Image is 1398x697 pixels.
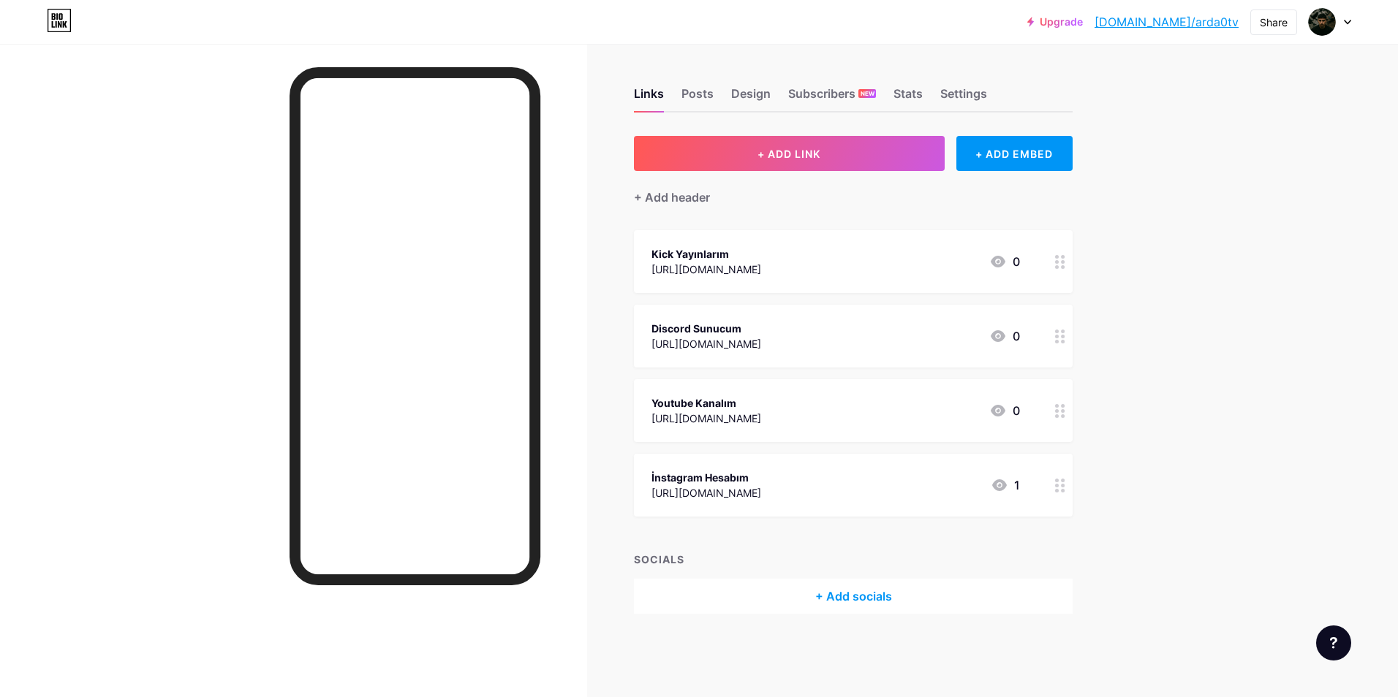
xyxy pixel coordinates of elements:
div: 0 [989,327,1020,345]
div: + Add header [634,188,710,206]
a: [DOMAIN_NAME]/arda0tv [1095,13,1239,31]
div: Subscribers [788,85,876,111]
span: + ADD LINK [757,148,820,160]
div: 1 [991,476,1020,494]
a: Upgrade [1027,16,1083,28]
div: [URL][DOMAIN_NAME] [651,336,761,351]
div: 0 [989,402,1020,419]
div: [URL][DOMAIN_NAME] [651,262,761,277]
div: SOCIALS [634,552,1073,567]
div: Kick Yayınlarım [651,246,761,262]
div: Design [731,85,771,111]
div: + Add socials [634,579,1073,614]
button: + ADD LINK [634,136,945,171]
div: Discord Sunucum [651,321,761,336]
div: Links [634,85,664,111]
div: + ADD EMBED [956,136,1073,171]
div: [URL][DOMAIN_NAME] [651,411,761,426]
div: 0 [989,253,1020,270]
div: Posts [681,85,714,111]
span: NEW [861,89,874,98]
div: İnstagram Hesabım [651,470,761,485]
div: Stats [893,85,923,111]
div: Share [1260,15,1288,30]
div: [URL][DOMAIN_NAME] [651,485,761,500]
img: arda0tv [1308,8,1336,36]
div: Youtube Kanalım [651,395,761,411]
div: Settings [940,85,987,111]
